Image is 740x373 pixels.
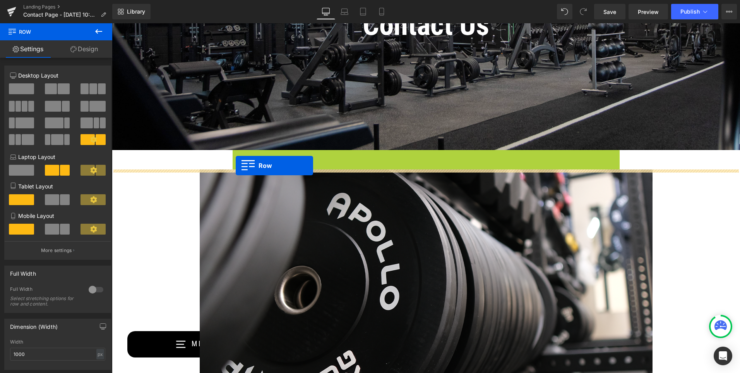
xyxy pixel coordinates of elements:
a: Landing Pages [23,4,112,10]
div: px [96,349,104,359]
p: Laptop Layout [10,153,105,161]
a: Design [56,40,112,58]
p: Tablet Layout [10,182,105,190]
button: Undo [557,4,572,19]
div: Full Width [10,286,81,294]
button: Publish [671,4,718,19]
button: More settings [5,241,111,259]
p: Desktop Layout [10,71,105,79]
div: Open Intercom Messenger [714,347,732,365]
span: Contact Page - [DATE] 10:45:33 [23,12,98,18]
p: Mobile Layout [10,212,105,220]
div: Select stretching options for row and content. [10,296,80,307]
a: Laptop [335,4,354,19]
a: Tablet [354,4,372,19]
span: Preview [638,8,659,16]
span: Publish [680,9,700,15]
span: Save [603,8,616,16]
p: More settings [41,247,72,254]
a: Mobile [372,4,391,19]
button: Redo [576,4,591,19]
a: Desktop [317,4,335,19]
a: New Library [112,4,151,19]
div: Width [10,339,105,345]
input: auto [10,348,105,361]
span: Row [8,23,85,40]
span: Library [127,8,145,15]
a: Preview [629,4,668,19]
div: Dimension (Width) [10,319,58,330]
button: More [721,4,737,19]
div: Full Width [10,266,36,277]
